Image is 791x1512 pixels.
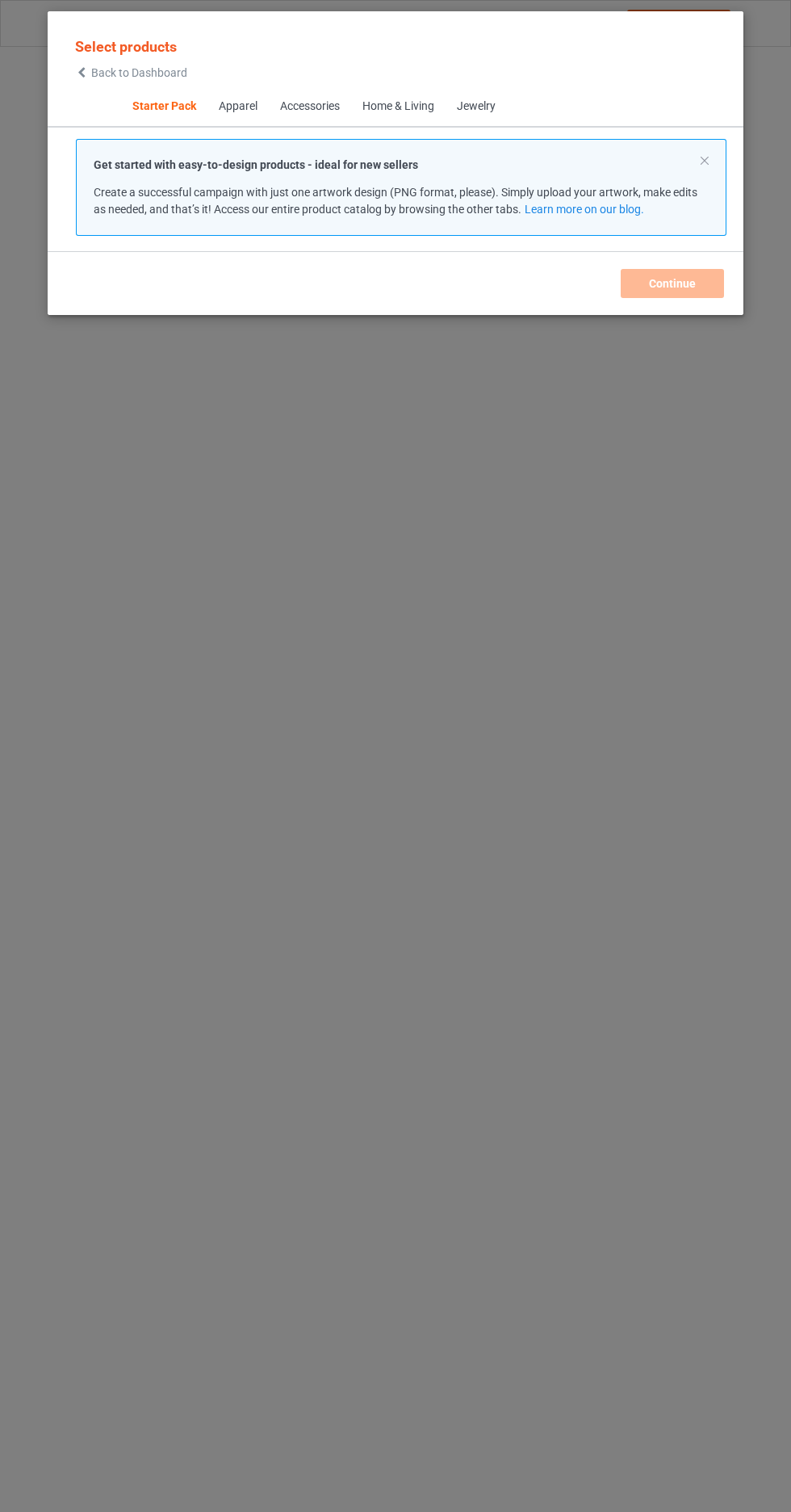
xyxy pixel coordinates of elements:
[362,99,433,115] div: Home & Living
[120,87,207,126] span: Starter Pack
[91,66,187,79] span: Back to Dashboard
[279,99,339,115] div: Accessories
[456,99,495,115] div: Jewelry
[94,158,418,171] strong: Get started with easy-to-design products - ideal for new sellers
[218,99,257,115] div: Apparel
[75,38,177,55] span: Select products
[94,186,697,216] span: Create a successful campaign with just one artwork design (PNG format, please). Simply upload you...
[524,203,643,216] a: Learn more on our blog.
